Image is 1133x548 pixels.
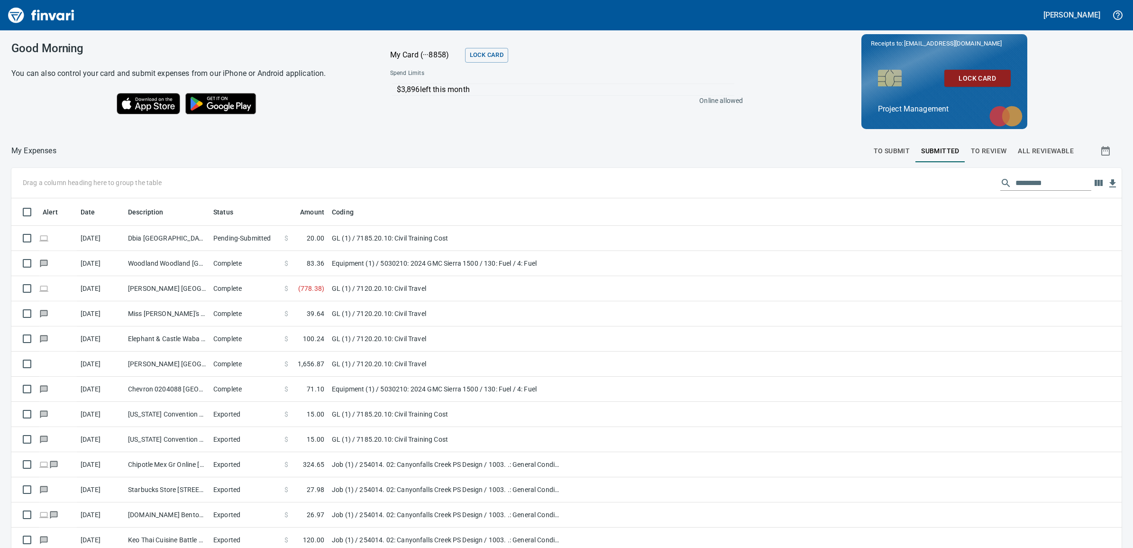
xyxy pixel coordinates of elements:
td: [DATE] [77,251,124,276]
td: [DATE] [77,276,124,301]
td: Exported [210,477,281,502]
img: Finvari [6,4,77,27]
img: Download on the App Store [117,93,180,114]
span: 15.00 [307,409,324,419]
span: 15.00 [307,435,324,444]
h3: Good Morning [11,42,366,55]
span: $ [284,359,288,369]
td: Exported [210,502,281,528]
span: $ [284,284,288,293]
span: 26.97 [307,510,324,520]
span: Lock Card [470,50,503,61]
td: [DATE] [77,402,124,427]
span: 100.24 [303,334,324,344]
span: Has messages [39,436,49,442]
span: 39.64 [307,309,324,318]
span: To Review [971,145,1007,157]
span: Description [128,206,164,218]
td: GL (1) / 7185.20.10: Civil Training Cost [328,427,565,452]
span: Has messages [49,461,59,467]
span: $ [284,409,288,419]
td: Chipotle Mex Gr Online [GEOGRAPHIC_DATA] [GEOGRAPHIC_DATA] [124,452,210,477]
span: Has messages [39,260,49,266]
span: 120.00 [303,535,324,545]
nav: breadcrumb [11,145,56,157]
span: $ [284,233,288,243]
span: Coding [332,206,354,218]
span: $ [284,384,288,394]
span: Status [213,206,246,218]
td: Equipment (1) / 5030210: 2024 GMC Sierra 1500 / 130: Fuel / 4: Fuel [328,377,565,402]
td: Exported [210,427,281,452]
p: My Expenses [11,145,56,157]
td: Exported [210,452,281,477]
td: Complete [210,326,281,352]
span: Online transaction [39,511,49,518]
td: GL (1) / 7120.20.10: Civil Travel [328,352,565,377]
span: Has messages [39,411,49,417]
span: Coding [332,206,366,218]
td: [DOMAIN_NAME] Bentonville [GEOGRAPHIC_DATA] [124,502,210,528]
p: Online allowed [383,96,743,105]
button: Lock Card [944,70,1011,87]
span: Lock Card [952,73,1003,84]
span: Amount [288,206,324,218]
td: [DATE] [77,427,124,452]
td: [DATE] [77,477,124,502]
span: To Submit [874,145,910,157]
td: [DATE] [77,377,124,402]
button: Download table [1106,176,1120,191]
span: Alert [43,206,58,218]
span: 20.00 [307,233,324,243]
span: Online transaction [39,285,49,291]
td: GL (1) / 7120.20.10: Civil Travel [328,276,565,301]
span: $ [284,435,288,444]
p: Drag a column heading here to group the table [23,178,162,187]
span: $ [284,334,288,344]
td: Dbia [GEOGRAPHIC_DATA] [GEOGRAPHIC_DATA] [124,226,210,251]
td: GL (1) / 7120.20.10: Civil Travel [328,326,565,352]
span: Spend Limits [390,69,583,78]
td: Exported [210,402,281,427]
td: Job (1) / 254014. 02: Canyonfalls Creek PS Design / 1003. .: General Conditions General Requireme... [328,477,565,502]
span: Has messages [39,486,49,492]
span: $ [284,510,288,520]
span: 83.36 [307,259,324,268]
span: [EMAIL_ADDRESS][DOMAIN_NAME] [903,39,1003,48]
span: ( 778.38 ) [298,284,324,293]
span: Online transaction [39,461,49,467]
td: GL (1) / 7185.20.10: Civil Training Cost [328,226,565,251]
p: Project Management [878,103,1011,115]
img: Get it on Google Play [180,88,262,119]
td: [DATE] [77,502,124,528]
span: Has messages [49,511,59,518]
td: [US_STATE] Convention Cent Portland OR [124,427,210,452]
span: 27.98 [307,485,324,494]
span: Description [128,206,176,218]
button: Show transactions within a particular date range [1091,139,1122,162]
td: Chevron 0204088 [GEOGRAPHIC_DATA] [GEOGRAPHIC_DATA] [124,377,210,402]
td: Complete [210,251,281,276]
span: Has messages [39,386,49,392]
span: $ [284,259,288,268]
td: Elephant & Castle Waba [GEOGRAPHIC_DATA] [GEOGRAPHIC_DATA] [124,326,210,352]
span: Has messages [39,537,49,543]
td: Complete [210,276,281,301]
p: My Card (···8858) [390,49,461,61]
td: [DATE] [77,226,124,251]
td: Complete [210,352,281,377]
td: Miss [PERSON_NAME]'s Diner Chicago IL [124,301,210,326]
span: $ [284,460,288,469]
h6: You can also control your card and submit expenses from our iPhone or Android application. [11,67,366,80]
span: $ [284,535,288,545]
button: Choose columns to display [1091,176,1106,190]
span: Submitted [921,145,959,157]
button: [PERSON_NAME] [1041,8,1103,22]
p: Receipts to: [871,39,1018,48]
span: 71.10 [307,384,324,394]
span: 324.65 [303,460,324,469]
td: Job (1) / 254014. 02: Canyonfalls Creek PS Design / 1003. .: General Conditions General Requireme... [328,502,565,528]
td: GL (1) / 7120.20.10: Civil Travel [328,301,565,326]
span: Status [213,206,233,218]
